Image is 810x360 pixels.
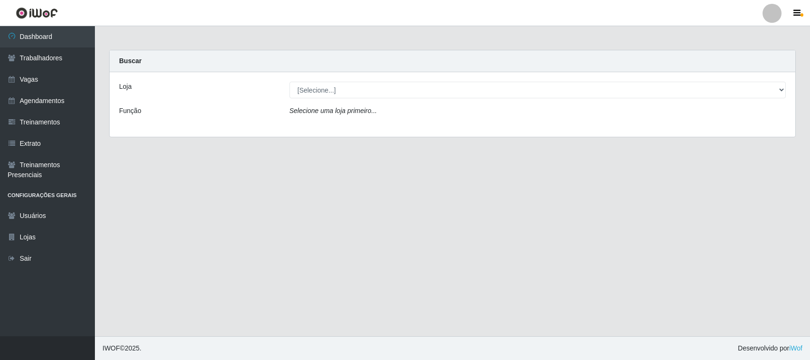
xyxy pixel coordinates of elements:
[289,107,377,114] i: Selecione uma loja primeiro...
[738,343,802,353] span: Desenvolvido por
[119,82,131,92] label: Loja
[16,7,58,19] img: CoreUI Logo
[102,343,141,353] span: © 2025 .
[119,106,141,116] label: Função
[789,344,802,352] a: iWof
[102,344,120,352] span: IWOF
[119,57,141,65] strong: Buscar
